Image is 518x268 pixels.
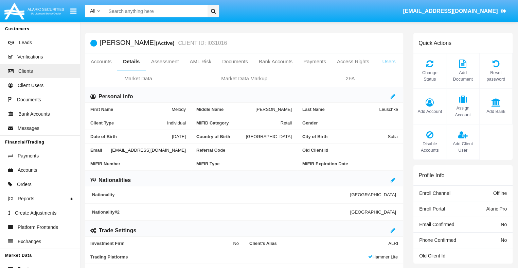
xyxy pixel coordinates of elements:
[368,254,398,259] span: Hammer Lite
[156,39,176,47] div: (Active)
[15,210,56,217] span: Create Adjustments
[17,181,32,188] span: Orders
[486,206,507,212] span: Alaric Pro
[18,111,50,118] span: Bank Accounts
[196,120,281,125] span: MiFID Category
[388,241,398,246] span: ALRI
[172,134,186,139] span: [DATE]
[388,134,398,139] span: Sofia
[233,241,239,246] span: No
[418,40,451,46] h6: Quick Actions
[249,241,388,246] span: Client’s Alias
[177,40,227,46] small: CLIENT ID: I031016
[100,39,227,47] h5: [PERSON_NAME]
[90,161,186,166] span: MiFIR Number
[92,210,350,215] span: Nationality #2
[419,206,445,212] span: Enroll Portal
[99,177,131,184] h6: Nationalities
[350,210,396,215] span: [GEOGRAPHIC_DATA]
[196,148,292,153] span: Referral Code
[90,241,233,246] span: Investment Firm
[375,53,403,70] a: Users
[450,105,476,118] span: Assign Account
[400,2,510,21] a: [EMAIL_ADDRESS][DOMAIN_NAME]
[90,254,368,259] span: Trading Platforms
[302,134,388,139] span: City of Birth
[184,53,217,70] a: AML Risk
[196,107,255,112] span: Middle Name
[253,53,298,70] a: Bank Accounts
[350,192,396,197] span: [GEOGRAPHIC_DATA]
[450,69,476,82] span: Add Document
[17,53,43,61] span: Verifications
[172,107,186,112] span: Melody
[483,108,509,115] span: Add Bank
[501,237,507,243] span: No
[18,224,58,231] span: Platform Frontends
[17,96,41,103] span: Documents
[90,120,167,125] span: Client Type
[281,120,292,125] span: Retail
[417,69,443,82] span: Change Status
[302,148,398,153] span: Old Client Id
[418,172,444,179] h6: Profile Info
[379,107,398,112] span: Leuschke
[85,70,191,87] a: Market Data
[3,1,65,21] img: Logo image
[18,68,33,75] span: Clients
[217,53,253,70] a: Documents
[85,7,105,15] a: All
[196,161,292,166] span: MiFIR Type
[255,107,292,112] span: [PERSON_NAME]
[302,120,398,125] span: Gender
[419,253,445,258] span: Old Client Id
[302,161,398,166] span: MiFIR Expiration Date
[90,8,95,14] span: All
[18,152,39,160] span: Payments
[450,140,476,153] span: Add Client User
[18,167,37,174] span: Accounts
[99,93,133,100] h6: Personal info
[417,108,443,115] span: Add Account
[18,238,41,245] span: Exchanges
[419,237,456,243] span: Phone Confirmed
[18,195,34,202] span: Reports
[419,190,450,196] span: Enroll Channel
[191,70,297,87] a: Market Data Markup
[298,53,332,70] a: Payments
[99,227,136,234] h6: Trade Settings
[403,8,498,14] span: [EMAIL_ADDRESS][DOMAIN_NAME]
[332,53,375,70] a: Access Rights
[146,53,184,70] a: Assessment
[19,39,32,46] span: Leads
[246,134,292,139] span: [GEOGRAPHIC_DATA]
[117,53,146,70] a: Details
[92,192,350,197] span: Nationality
[483,69,509,82] span: Reset password
[501,222,507,227] span: No
[18,125,39,132] span: Messages
[493,190,507,196] span: Offline
[90,148,111,153] span: Email
[105,5,205,17] input: Search
[302,107,379,112] span: Last Name
[419,222,454,227] span: Email Confirmed
[196,134,246,139] span: Country of Birth
[85,53,117,70] a: Accounts
[18,82,43,89] span: Client Users
[90,134,172,139] span: Date of Birth
[417,140,443,153] span: Disable Accounts
[90,107,172,112] span: First Name
[167,120,186,125] span: Individual
[297,70,403,87] a: 2FA
[111,148,186,153] span: [EMAIL_ADDRESS][DOMAIN_NAME]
